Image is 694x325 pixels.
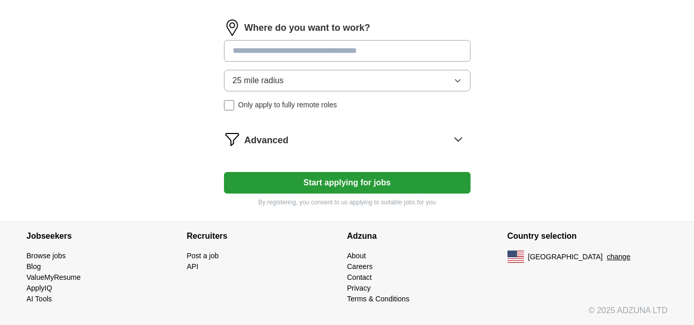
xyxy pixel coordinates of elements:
[18,304,676,325] div: © 2025 ADZUNA LTD
[27,262,41,271] a: Blog
[528,252,603,262] span: [GEOGRAPHIC_DATA]
[233,74,284,87] span: 25 mile radius
[224,172,471,194] button: Start applying for jobs
[238,100,337,110] span: Only apply to fully remote roles
[245,21,370,35] label: Where do you want to work?
[27,252,66,260] a: Browse jobs
[347,252,366,260] a: About
[224,20,240,36] img: location.png
[508,222,668,251] h4: Country selection
[245,133,289,147] span: Advanced
[347,262,373,271] a: Careers
[607,252,630,262] button: change
[224,70,471,91] button: 25 mile radius
[347,295,409,303] a: Terms & Conditions
[27,273,81,281] a: ValueMyResume
[508,251,524,263] img: US flag
[187,262,199,271] a: API
[27,295,52,303] a: AI Tools
[27,284,52,292] a: ApplyIQ
[347,284,371,292] a: Privacy
[187,252,219,260] a: Post a job
[224,198,471,207] p: By registering, you consent to us applying to suitable jobs for you
[347,273,372,281] a: Contact
[224,100,234,110] input: Only apply to fully remote roles
[224,131,240,147] img: filter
